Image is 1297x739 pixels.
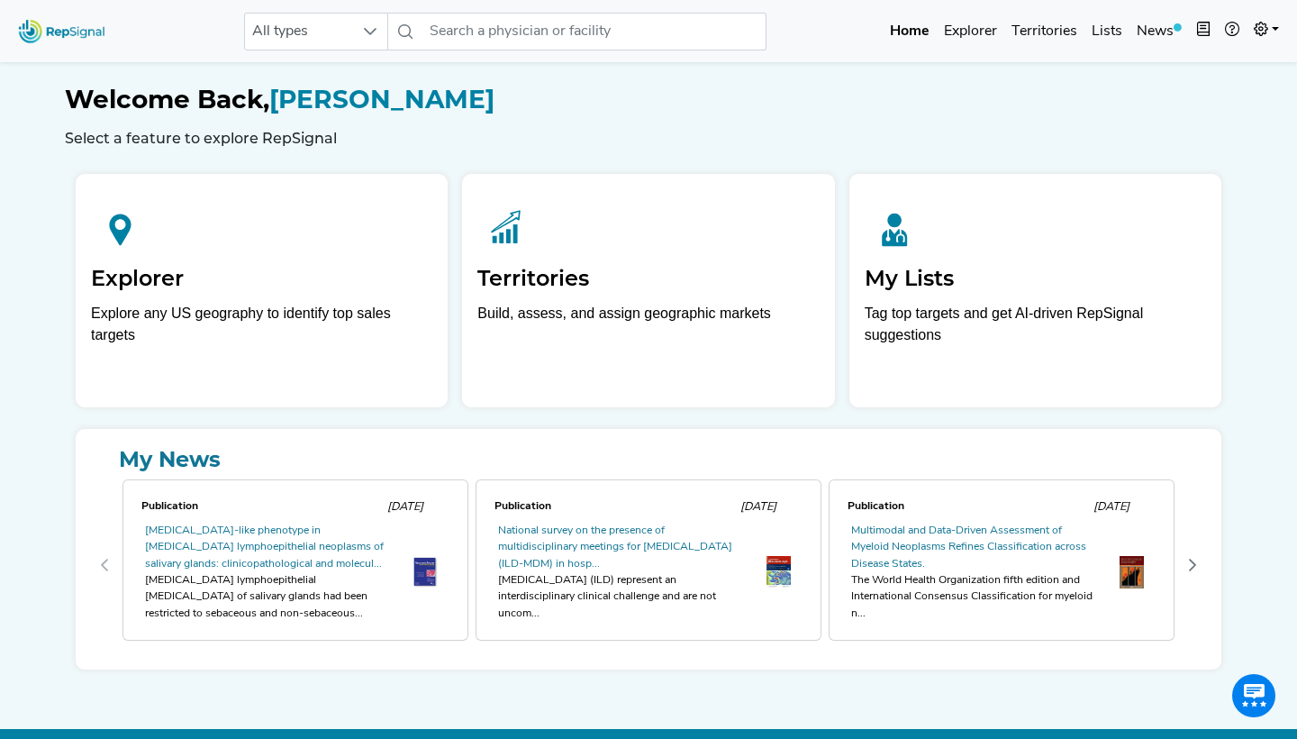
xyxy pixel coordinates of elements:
a: National survey on the presence of multidisciplinary meetings for [MEDICAL_DATA] (ILD-MDM) in hos... [498,525,732,570]
span: [DATE] [387,501,423,513]
a: My ListsTag top targets and get AI-driven RepSignal suggestions [849,174,1221,407]
a: Home [883,14,937,50]
a: [MEDICAL_DATA]-like phenotype in [MEDICAL_DATA] lymphoepithelial neoplasms of salivary glands: cl... [145,525,384,570]
button: Intel Book [1189,14,1218,50]
div: [MEDICAL_DATA] lymphoepithelial [MEDICAL_DATA] of salivary glands had been restricted to sebaceou... [145,572,392,622]
button: Next Page [1178,551,1207,579]
h2: Territories [477,266,819,292]
a: Territories [1004,14,1084,50]
a: News [1129,14,1189,50]
a: TerritoriesBuild, assess, and assign geographic markets [462,174,834,407]
h2: Explorer [91,266,432,292]
span: Publication [848,501,904,512]
h1: [PERSON_NAME] [65,85,1232,115]
div: The World Health Organization fifth edition and International Consensus Classification for myeloi... [851,572,1098,622]
img: th [766,556,791,588]
img: OIP.jfTqruYDXfAoB-21IX6SZAHaJ1 [1120,556,1144,588]
a: Lists [1084,14,1129,50]
span: Publication [141,501,198,512]
div: [MEDICAL_DATA] (ILD) represent an interdisciplinary clinical challenge and are not uncom... [498,572,745,622]
a: Explorer [937,14,1004,50]
h2: My Lists [865,266,1206,292]
a: Multimodal and Data-Driven Assessment of Myeloid Neoplasms Refines Classification across Disease ... [851,525,1086,570]
p: Tag top targets and get AI-driven RepSignal suggestions [865,303,1206,356]
img: OIP._IV1hq6yntDPTR-twuCrsAAAAA [413,557,438,588]
span: [DATE] [740,501,776,513]
div: 1 [472,476,825,655]
h6: Select a feature to explore RepSignal [65,130,1232,147]
span: Welcome Back, [65,84,269,114]
a: My News [90,443,1207,476]
a: ExplorerExplore any US geography to identify top sales targets [76,174,448,407]
div: Explore any US geography to identify top sales targets [91,303,432,346]
div: 0 [119,476,472,655]
span: Publication [494,501,551,512]
span: [DATE] [1093,501,1129,513]
span: All types [245,14,353,50]
p: Build, assess, and assign geographic markets [477,303,819,356]
input: Search a physician or facility [422,13,766,50]
div: 2 [825,476,1178,655]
